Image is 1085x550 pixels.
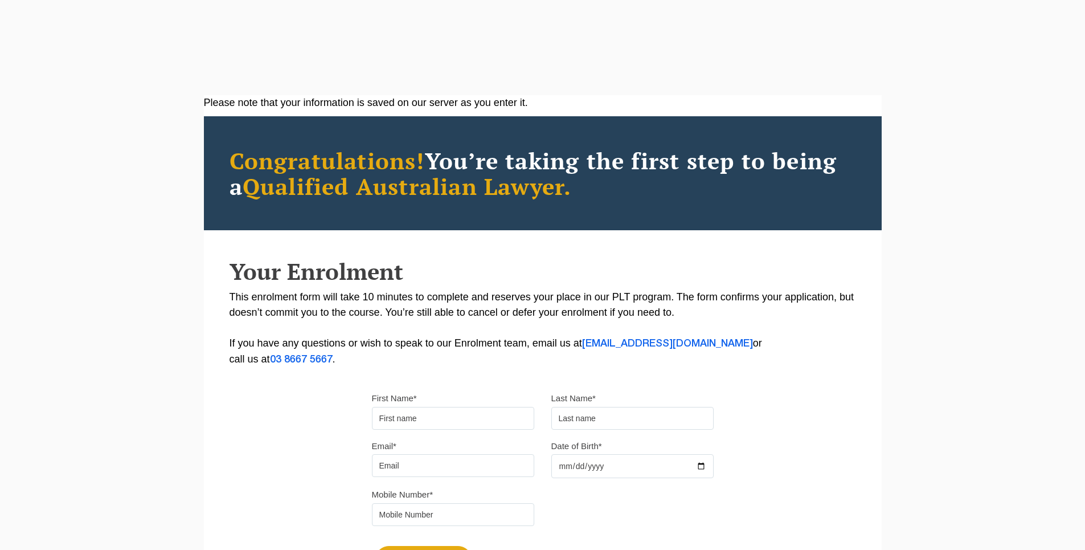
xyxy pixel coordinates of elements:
[270,355,333,364] a: 03 8667 5667
[372,407,534,430] input: First name
[230,290,856,368] p: This enrolment form will take 10 minutes to complete and reserves your place in our PLT program. ...
[582,339,753,348] a: [EMAIL_ADDRESS][DOMAIN_NAME]
[551,441,602,452] label: Date of Birth*
[551,407,714,430] input: Last name
[230,145,425,176] span: Congratulations!
[372,503,534,526] input: Mobile Number
[372,454,534,477] input: Email
[551,393,596,404] label: Last Name*
[372,441,396,452] label: Email*
[230,259,856,284] h2: Your Enrolment
[372,489,433,500] label: Mobile Number*
[230,148,856,199] h2: You’re taking the first step to being a
[204,95,882,111] div: Please note that your information is saved on our server as you enter it.
[243,171,572,201] span: Qualified Australian Lawyer.
[372,393,417,404] label: First Name*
